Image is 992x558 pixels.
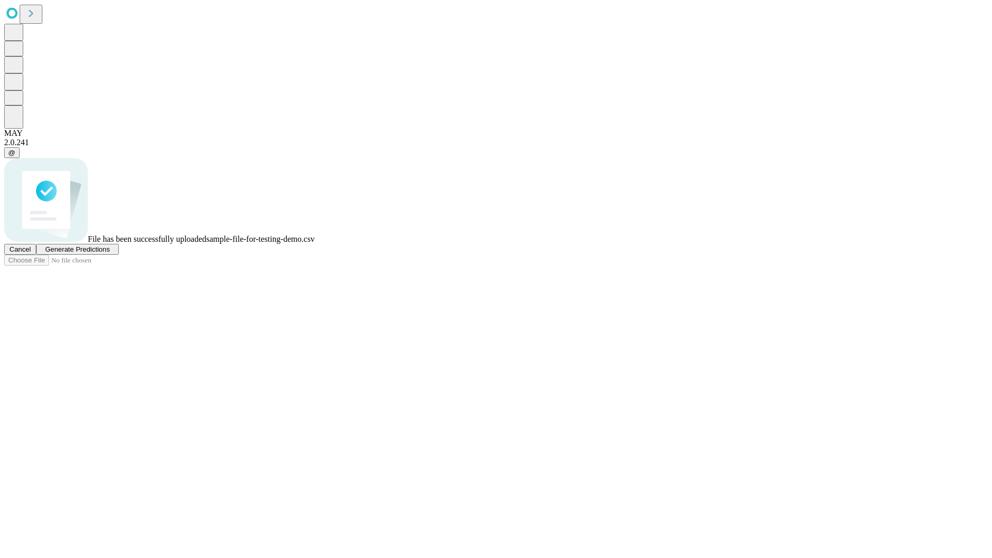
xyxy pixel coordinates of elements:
span: @ [8,149,16,157]
div: 2.0.241 [4,138,988,147]
button: Generate Predictions [36,244,119,255]
span: Generate Predictions [45,245,110,253]
span: File has been successfully uploaded [88,235,206,243]
button: @ [4,147,20,158]
span: sample-file-for-testing-demo.csv [206,235,315,243]
div: MAY [4,129,988,138]
button: Cancel [4,244,36,255]
span: Cancel [9,245,31,253]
